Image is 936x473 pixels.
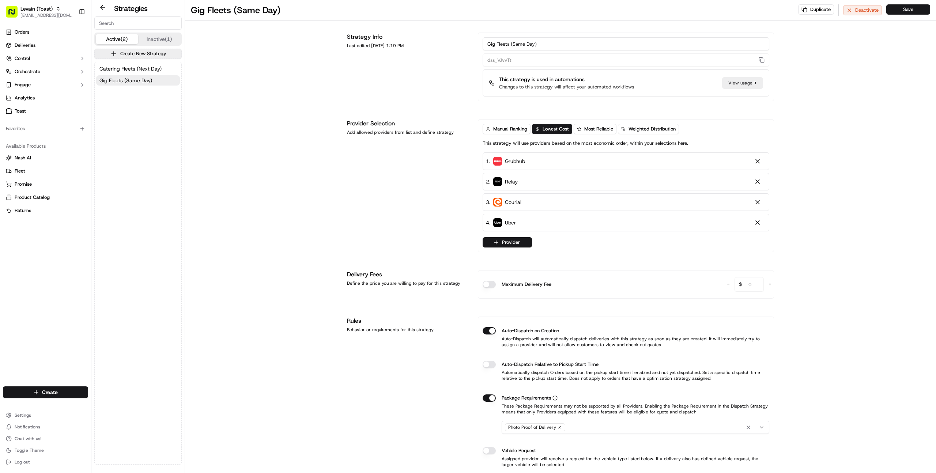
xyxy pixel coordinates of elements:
[3,26,88,38] a: Orders
[15,459,30,465] span: Log out
[6,155,85,161] a: Nash AI
[15,29,29,35] span: Orders
[486,198,521,206] div: 3 .
[722,77,763,89] a: View usage
[3,205,88,216] button: Returns
[843,5,882,15] button: Deactivate
[499,76,634,83] p: This strategy is used in automations
[505,198,521,206] span: Courial
[3,192,88,203] button: Product Catalog
[886,4,930,15] button: Save
[574,124,616,134] button: Most Reliable
[584,126,613,132] span: Most Reliable
[96,64,180,74] button: Catering Fleets (Next Day)
[483,403,769,415] p: These Package Requirements may not be supported by all Providers. Enabling the Package Requiremen...
[736,278,745,293] span: $
[3,140,88,152] div: Available Products
[3,422,88,432] button: Notifications
[483,140,688,147] p: This strategy will use providers based on the most economic order, within your selections here.
[3,410,88,420] button: Settings
[486,219,516,227] div: 4 .
[629,126,676,132] span: Weighted Distribution
[15,207,31,214] span: Returns
[618,124,679,134] button: Weighted Distribution
[543,126,569,132] span: Lowest Cost
[6,168,85,174] a: Fleet
[6,108,12,114] img: Toast logo
[15,168,25,174] span: Fleet
[493,126,527,132] span: Manual Ranking
[3,386,88,398] button: Create
[15,412,31,418] span: Settings
[502,327,559,334] label: Auto-Dispatch on Creation
[15,55,30,62] span: Control
[532,124,572,134] button: Lowest Cost
[20,12,73,18] button: [EMAIL_ADDRESS][DOMAIN_NAME]
[3,445,88,455] button: Toggle Theme
[6,207,85,214] a: Returns
[3,123,88,135] div: Favorites
[6,194,85,201] a: Product Catalog
[347,280,469,286] div: Define the price you are willing to pay for this strategy
[347,317,469,325] h1: Rules
[20,5,53,12] button: Levain (Toast)
[347,129,469,135] div: Add allowed providers from list and define strategy
[508,424,556,430] span: Photo Proof of Delivery
[15,82,31,88] span: Engage
[483,456,769,468] p: Assigned provider will receive a request for the vehicle type listed below. If a delivery also ha...
[483,237,532,247] button: Provider
[486,178,518,186] div: 2 .
[347,270,469,279] h1: Delivery Fees
[493,157,502,166] img: 5e692f75ce7d37001a5d71f1
[505,158,525,165] span: Grubhub
[15,447,44,453] span: Toggle Theme
[347,33,469,41] h1: Strategy Info
[94,49,182,59] button: Create New Strategy
[15,108,26,114] span: Toast
[3,53,88,64] button: Control
[96,75,180,86] button: Gig Fleets (Same Day)
[3,165,88,177] button: Fleet
[6,181,85,188] a: Promise
[502,421,769,434] button: Photo Proof of Delivery
[15,68,40,75] span: Orchestrate
[502,394,551,402] span: Package Requirements
[15,42,35,49] span: Deliveries
[3,79,88,91] button: Engage
[493,177,502,186] img: relay_logo_black.png
[499,84,634,90] p: Changes to this strategy will affect your automated workflows
[347,119,469,128] h1: Provider Selection
[15,194,50,201] span: Product Catalog
[138,34,181,44] button: Inactive (1)
[486,157,525,165] div: 1 .
[502,361,599,368] label: Auto-Dispatch Relative to Pickup Start Time
[505,178,518,185] span: Relay
[15,155,31,161] span: Nash AI
[347,327,469,333] div: Behavior or requirements for this strategy
[3,152,88,164] button: Nash AI
[15,95,35,101] span: Analytics
[114,3,148,14] h2: Strategies
[347,43,469,49] div: Last edited [DATE] 1:19 PM
[493,198,502,207] img: couriallogo.png
[798,4,834,15] button: Duplicate
[3,105,88,117] a: Toast
[15,436,41,442] span: Chat with us!
[483,370,769,381] p: Automatically dispatch Orders based on the pickup start time if enabled and not yet dispatched. S...
[15,181,32,188] span: Promise
[3,39,88,51] a: Deliveries
[15,424,40,430] span: Notifications
[3,434,88,444] button: Chat with us!
[483,336,769,348] p: Auto-Dispatch will automatically dispatch deliveries with this strategy as soon as they are creat...
[3,457,88,467] button: Log out
[3,3,76,20] button: Levain (Toast)[EMAIL_ADDRESS][DOMAIN_NAME]
[502,447,536,454] label: Vehicle Request
[3,66,88,77] button: Orchestrate
[493,218,502,227] img: uber-new-logo.jpeg
[99,77,152,84] span: Gig Fleets (Same Day)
